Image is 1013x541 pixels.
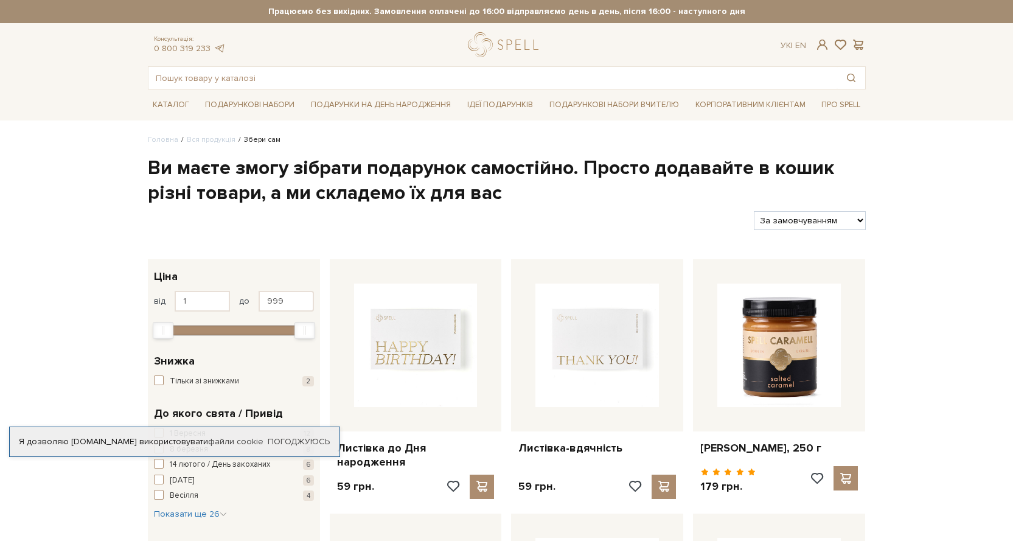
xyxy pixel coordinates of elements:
[816,96,865,114] a: Про Spell
[154,508,227,520] button: Показати ще 26
[303,475,314,486] span: 6
[170,459,270,471] span: 14 лютого / День закоханих
[791,40,793,51] span: |
[170,490,198,502] span: Весілля
[154,509,227,519] span: Показати ще 26
[700,480,756,494] p: 179 грн.
[837,67,865,89] button: Пошук товару у каталозі
[148,6,866,17] strong: Працюємо без вихідних. Замовлення оплачені до 16:00 відправляємо день в день, після 16:00 - насту...
[154,35,226,43] span: Консультація:
[200,96,299,114] a: Подарункові набори
[545,94,684,115] a: Подарункові набори Вчителю
[795,40,806,51] a: En
[10,436,339,447] div: Я дозволяю [DOMAIN_NAME] використовувати
[154,459,314,471] button: 14 лютого / День закоханих 6
[259,291,314,312] input: Ціна
[154,375,314,388] button: Тільки зі знижками 2
[468,32,544,57] a: logo
[354,284,478,407] img: Листівка до Дня народження
[187,135,235,144] a: Вся продукція
[268,436,330,447] a: Погоджуюсь
[306,96,456,114] a: Подарунки на День народження
[154,475,314,487] button: [DATE] 6
[781,40,806,51] div: Ук
[148,67,837,89] input: Пошук товару у каталозі
[535,284,659,407] img: Листівка-вдячність
[170,375,239,388] span: Тільки зі знижками
[235,134,280,145] li: Збери сам
[154,43,211,54] a: 0 800 319 233
[170,475,194,487] span: [DATE]
[208,436,263,447] a: файли cookie
[175,291,230,312] input: Ціна
[148,135,178,144] a: Головна
[700,441,858,455] a: [PERSON_NAME], 250 г
[691,96,810,114] a: Корпоративним клієнтам
[214,43,226,54] a: telegram
[154,405,283,422] span: До якого свята / Привід
[148,96,194,114] a: Каталог
[294,322,315,339] div: Max
[302,376,314,386] span: 2
[153,322,173,339] div: Min
[337,480,374,494] p: 59 грн.
[518,480,555,494] p: 59 грн.
[154,268,178,285] span: Ціна
[303,490,314,501] span: 4
[239,296,249,307] span: до
[518,441,676,455] a: Листівка-вдячність
[148,156,866,206] h1: Ви маєте змогу зібрати подарунок самостійно. Просто додавайте в кошик різні товари, а ми складемо...
[462,96,538,114] a: Ідеї подарунків
[154,490,314,502] button: Весілля 4
[154,296,165,307] span: від
[154,353,195,369] span: Знижка
[337,441,495,470] a: Листівка до Дня народження
[303,459,314,470] span: 6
